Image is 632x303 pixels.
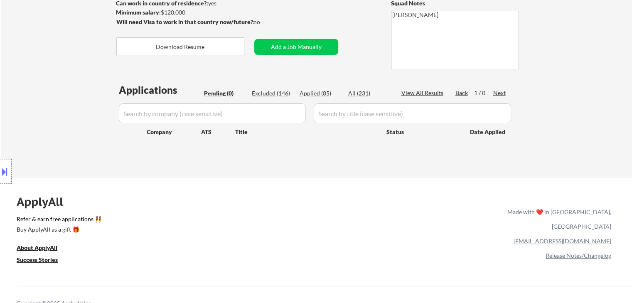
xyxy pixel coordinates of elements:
[204,89,246,98] div: Pending (0)
[314,103,511,123] input: Search by title (case sensitive)
[119,103,306,123] input: Search by company (case sensitive)
[504,205,611,234] div: Made with ❤️ in [GEOGRAPHIC_DATA], [GEOGRAPHIC_DATA]
[474,89,493,97] div: 1 / 0
[17,216,334,225] a: Refer & earn free applications 👯‍♀️
[348,89,390,98] div: All (231)
[254,39,338,55] button: Add a Job Manually
[253,18,277,26] div: no
[119,85,201,95] div: Applications
[300,89,341,98] div: Applied (85)
[401,89,446,97] div: View All Results
[546,252,611,259] a: Release Notes/Changelog
[386,124,458,139] div: Status
[455,89,469,97] div: Back
[116,9,161,16] strong: Minimum salary:
[514,237,611,244] a: [EMAIL_ADDRESS][DOMAIN_NAME]
[201,128,235,136] div: ATS
[235,128,379,136] div: Title
[252,89,293,98] div: Excluded (146)
[493,89,507,97] div: Next
[116,18,255,25] strong: Will need Visa to work in that country now/future?:
[116,8,254,17] div: $120,000
[147,128,201,136] div: Company
[116,37,244,56] button: Download Resume
[470,128,507,136] div: Date Applied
